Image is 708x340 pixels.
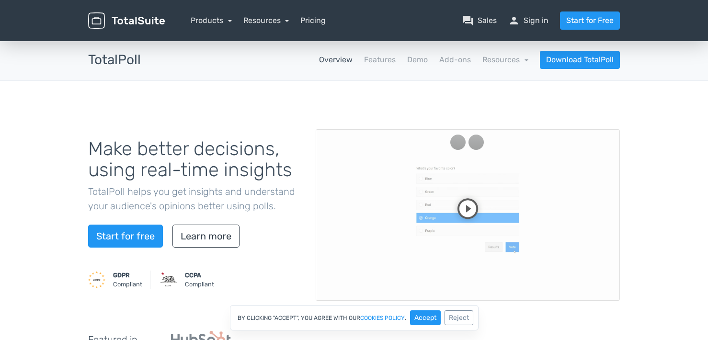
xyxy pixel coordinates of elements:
[185,272,201,279] strong: CCPA
[300,15,326,26] a: Pricing
[360,315,405,321] a: cookies policy
[191,16,232,25] a: Products
[508,15,520,26] span: person
[172,225,240,248] a: Learn more
[410,310,441,325] button: Accept
[560,11,620,30] a: Start for Free
[88,225,163,248] a: Start for free
[88,184,301,213] p: TotalPoll helps you get insights and understand your audience's opinions better using polls.
[243,16,289,25] a: Resources
[439,54,471,66] a: Add-ons
[319,54,353,66] a: Overview
[185,271,214,289] small: Compliant
[364,54,396,66] a: Features
[540,51,620,69] a: Download TotalPoll
[482,55,528,64] a: Resources
[407,54,428,66] a: Demo
[230,305,479,330] div: By clicking "Accept", you agree with our .
[462,15,497,26] a: question_answerSales
[113,272,130,279] strong: GDPR
[462,15,474,26] span: question_answer
[88,53,141,68] h3: TotalPoll
[88,271,105,288] img: GDPR
[508,15,548,26] a: personSign in
[445,310,473,325] button: Reject
[160,271,177,288] img: CCPA
[113,271,142,289] small: Compliant
[88,12,165,29] img: TotalSuite for WordPress
[88,138,301,181] h1: Make better decisions, using real-time insights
